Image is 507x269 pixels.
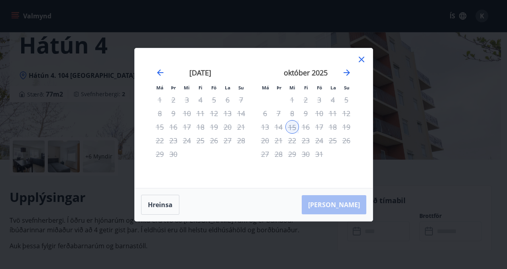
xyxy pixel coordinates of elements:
[262,85,269,91] small: Má
[234,93,248,107] td: Not available. sunnudagur, 7. september 2025
[299,147,312,161] td: Not available. fimmtudagur, 30. október 2025
[207,134,221,147] td: Not available. föstudagur, 26. september 2025
[207,120,221,134] td: Not available. föstudagur, 19. september 2025
[312,120,326,134] td: Not available. föstudagur, 17. október 2025
[234,120,248,134] td: Not available. sunnudagur, 21. september 2025
[153,93,167,107] td: Not available. mánudagur, 1. september 2025
[299,93,312,107] td: Not available. fimmtudagur, 2. október 2025
[221,107,234,120] td: Not available. laugardagur, 13. september 2025
[340,93,353,107] td: Not available. sunnudagur, 5. október 2025
[153,147,167,161] div: Aðeins útritun í boði
[258,120,272,134] td: Not available. mánudagur, 13. október 2025
[285,107,299,120] td: Not available. miðvikudagur, 8. október 2025
[326,120,340,134] td: Not available. laugardagur, 18. október 2025
[198,85,202,91] small: Fi
[272,120,285,134] td: Not available. þriðjudagur, 14. október 2025
[167,107,180,120] td: Not available. þriðjudagur, 9. september 2025
[153,147,167,161] td: Not available. mánudagur, 29. september 2025
[312,120,326,134] div: Aðeins útritun í boði
[153,134,167,147] td: Not available. mánudagur, 22. september 2025
[153,107,167,120] td: Not available. mánudagur, 8. september 2025
[189,68,211,77] strong: [DATE]
[326,134,340,147] td: Not available. laugardagur, 25. október 2025
[285,147,299,161] td: Not available. miðvikudagur, 29. október 2025
[299,120,312,134] td: Not available. fimmtudagur, 16. október 2025
[289,85,295,91] small: Mi
[272,107,285,120] td: Not available. þriðjudagur, 7. október 2025
[194,120,207,134] div: Aðeins útritun í boði
[312,93,326,107] td: Not available. föstudagur, 3. október 2025
[299,134,312,147] td: Not available. fimmtudagur, 23. október 2025
[207,93,221,107] td: Not available. föstudagur, 5. september 2025
[312,107,326,120] div: Aðeins útritun í boði
[194,120,207,134] td: Not available. fimmtudagur, 18. september 2025
[221,120,234,134] td: Not available. laugardagur, 20. september 2025
[312,93,326,107] div: Aðeins útritun í boði
[167,93,180,107] td: Not available. þriðjudagur, 2. september 2025
[285,134,299,147] td: Not available. miðvikudagur, 22. október 2025
[207,107,221,120] td: Not available. föstudagur, 12. september 2025
[258,147,272,161] td: Not available. mánudagur, 27. október 2025
[184,85,190,91] small: Mi
[180,134,194,147] td: Not available. miðvikudagur, 24. september 2025
[167,134,180,147] td: Not available. þriðjudagur, 23. september 2025
[344,85,350,91] small: Su
[285,120,299,134] td: Selected as start date. miðvikudagur, 15. október 2025
[225,85,230,91] small: La
[180,107,194,120] td: Not available. miðvikudagur, 10. september 2025
[340,120,353,134] td: Not available. sunnudagur, 19. október 2025
[180,120,194,134] td: Not available. miðvikudagur, 17. september 2025
[238,85,244,91] small: Su
[221,134,234,147] td: Not available. laugardagur, 27. september 2025
[272,147,285,161] td: Not available. þriðjudagur, 28. október 2025
[153,120,167,134] td: Not available. mánudagur, 15. september 2025
[326,93,340,107] td: Not available. laugardagur, 4. október 2025
[312,107,326,120] td: Not available. föstudagur, 10. október 2025
[326,107,340,120] td: Not available. laugardagur, 11. október 2025
[234,107,248,120] td: Not available. sunnudagur, 14. september 2025
[312,134,326,147] td: Not available. föstudagur, 24. október 2025
[171,85,176,91] small: Þr
[342,68,352,77] div: Move forward to switch to the next month.
[156,85,163,91] small: Má
[180,93,194,107] td: Not available. miðvikudagur, 3. september 2025
[285,93,299,107] td: Not available. miðvikudagur, 1. október 2025
[194,107,207,120] td: Not available. fimmtudagur, 11. september 2025
[277,85,281,91] small: Þr
[312,147,326,161] td: Not available. föstudagur, 31. október 2025
[194,93,207,107] td: Not available. fimmtudagur, 4. september 2025
[284,68,328,77] strong: október 2025
[167,147,180,161] td: Not available. þriðjudagur, 30. september 2025
[317,85,322,91] small: Fö
[167,120,180,134] td: Not available. þriðjudagur, 16. september 2025
[272,134,285,147] td: Not available. þriðjudagur, 21. október 2025
[304,85,308,91] small: Fi
[330,85,336,91] small: La
[221,93,234,107] td: Not available. laugardagur, 6. september 2025
[258,107,272,120] td: Not available. mánudagur, 6. október 2025
[340,134,353,147] td: Not available. sunnudagur, 26. október 2025
[155,68,165,77] div: Move backward to switch to the previous month.
[211,85,216,91] small: Fö
[194,134,207,147] td: Not available. fimmtudagur, 25. september 2025
[299,107,312,120] td: Not available. fimmtudagur, 9. október 2025
[312,134,326,147] div: Aðeins útritun í boði
[144,58,363,178] div: Calendar
[234,134,248,147] td: Not available. sunnudagur, 28. september 2025
[340,107,353,120] td: Not available. sunnudagur, 12. október 2025
[258,134,272,147] td: Not available. mánudagur, 20. október 2025
[141,195,179,215] button: Hreinsa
